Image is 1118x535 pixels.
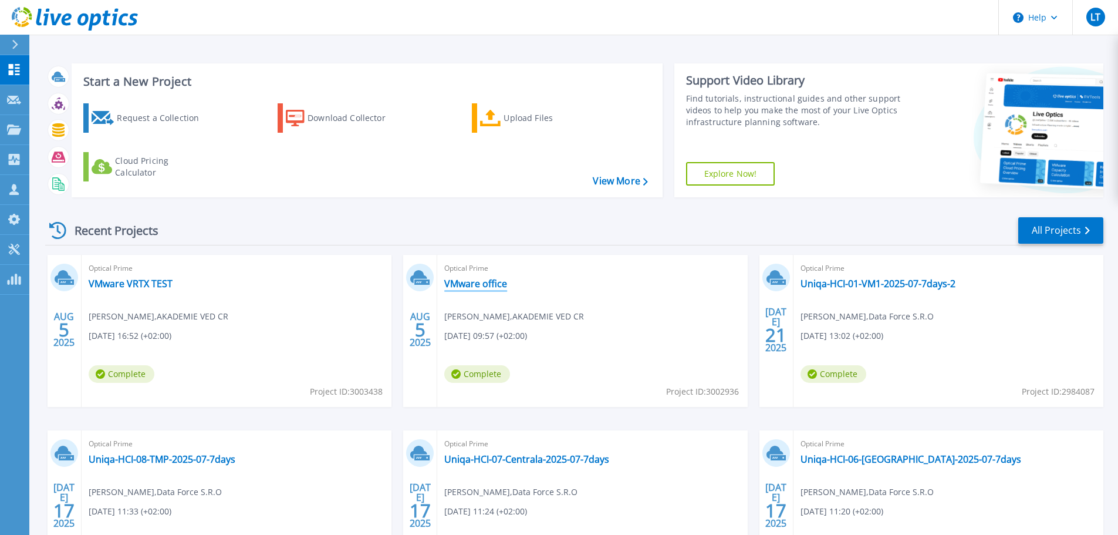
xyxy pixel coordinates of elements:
[89,365,154,383] span: Complete
[89,438,384,450] span: Optical Prime
[800,505,883,518] span: [DATE] 11:20 (+02:00)
[686,93,905,128] div: Find tutorials, instructional guides and other support videos to help you make the most of your L...
[800,365,866,383] span: Complete
[115,155,209,179] div: Cloud Pricing Calculator
[800,453,1021,465] a: Uniqa-HCI-06-[GEOGRAPHIC_DATA]-2025-07-7days
[59,325,69,335] span: 5
[415,325,425,335] span: 5
[444,486,577,499] span: [PERSON_NAME] , Data Force S.R.O
[444,365,510,383] span: Complete
[310,385,383,398] span: Project ID: 3003438
[410,506,431,516] span: 17
[89,278,173,290] a: VMware VRTX TEST
[800,262,1096,275] span: Optical Prime
[800,329,883,342] span: [DATE] 13:02 (+02:00)
[89,505,171,518] span: [DATE] 11:33 (+02:00)
[53,506,75,516] span: 17
[444,505,527,518] span: [DATE] 11:24 (+02:00)
[444,329,527,342] span: [DATE] 09:57 (+02:00)
[800,310,934,323] span: [PERSON_NAME] , Data Force S.R.O
[765,330,786,340] span: 21
[89,486,222,499] span: [PERSON_NAME] , Data Force S.R.O
[444,438,740,450] span: Optical Prime
[800,486,934,499] span: [PERSON_NAME] , Data Force S.R.O
[53,484,75,527] div: [DATE] 2025
[89,453,235,465] a: Uniqa-HCI-08-TMP-2025-07-7days
[444,278,507,290] a: VMware office
[278,103,408,133] a: Download Collector
[308,106,401,130] div: Download Collector
[504,106,597,130] div: Upload Files
[89,262,384,275] span: Optical Prime
[444,453,609,465] a: Uniqa-HCI-07-Centrala-2025-07-7days
[800,438,1096,450] span: Optical Prime
[765,484,787,527] div: [DATE] 2025
[83,152,214,181] a: Cloud Pricing Calculator
[89,329,171,342] span: [DATE] 16:52 (+02:00)
[89,310,228,323] span: [PERSON_NAME] , AKADEMIE VED CR
[117,106,211,130] div: Request a Collection
[666,385,739,398] span: Project ID: 3002936
[800,278,955,290] a: Uniqa-HCI-01-VM1-2025-07-7days-2
[1090,12,1100,22] span: LT
[45,216,174,245] div: Recent Projects
[409,308,431,351] div: AUG 2025
[1018,217,1103,244] a: All Projects
[444,262,740,275] span: Optical Prime
[686,73,905,88] div: Support Video Library
[83,75,647,88] h3: Start a New Project
[83,103,214,133] a: Request a Collection
[593,176,647,187] a: View More
[444,310,584,323] span: [PERSON_NAME] , AKADEMIE VED CR
[53,308,75,351] div: AUG 2025
[765,506,786,516] span: 17
[409,484,431,527] div: [DATE] 2025
[765,308,787,351] div: [DATE] 2025
[686,162,775,186] a: Explore Now!
[1022,385,1095,398] span: Project ID: 2984087
[472,103,603,133] a: Upload Files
